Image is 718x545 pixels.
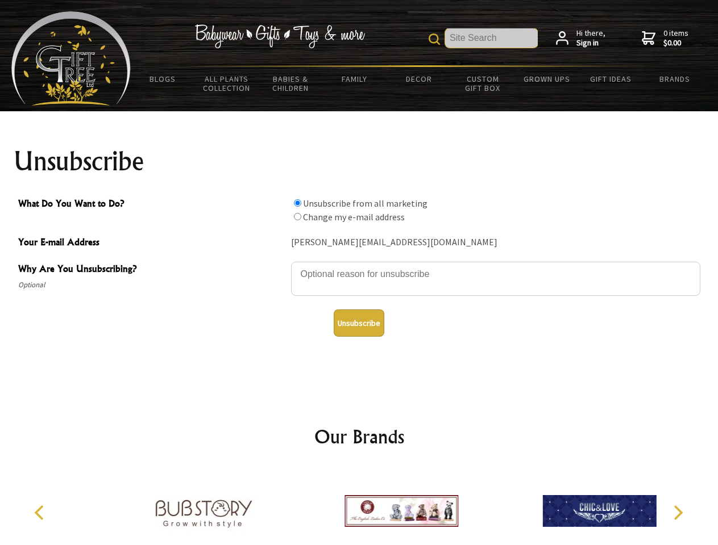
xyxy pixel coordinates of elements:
[665,500,690,525] button: Next
[643,67,707,91] a: Brands
[23,423,696,450] h2: Our Brands
[18,278,285,292] span: Optional
[303,198,428,209] label: Unsubscribe from all marketing
[259,67,323,100] a: Babies & Children
[334,309,384,337] button: Unsubscribe
[323,67,387,91] a: Family
[11,11,131,106] img: Babyware - Gifts - Toys and more...
[445,28,538,48] input: Site Search
[663,38,688,48] strong: $0.00
[18,196,285,213] span: What Do You Want to Do?
[514,67,579,91] a: Grown Ups
[194,24,365,48] img: Babywear - Gifts - Toys & more
[387,67,451,91] a: Decor
[579,67,643,91] a: Gift Ideas
[131,67,195,91] a: BLOGS
[642,28,688,48] a: 0 items$0.00
[18,235,285,251] span: Your E-mail Address
[556,28,605,48] a: Hi there,Sign in
[294,199,301,207] input: What Do You Want to Do?
[291,234,700,251] div: [PERSON_NAME][EMAIL_ADDRESS][DOMAIN_NAME]
[303,211,405,223] label: Change my e-mail address
[18,262,285,278] span: Why Are You Unsubscribing?
[429,33,440,45] img: product search
[14,148,705,175] h1: Unsubscribe
[663,28,688,48] span: 0 items
[294,213,301,220] input: What Do You Want to Do?
[195,67,259,100] a: All Plants Collection
[291,262,700,296] textarea: Why Are You Unsubscribing?
[576,38,605,48] strong: Sign in
[28,500,53,525] button: Previous
[451,67,515,100] a: Custom Gift Box
[576,28,605,48] span: Hi there,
